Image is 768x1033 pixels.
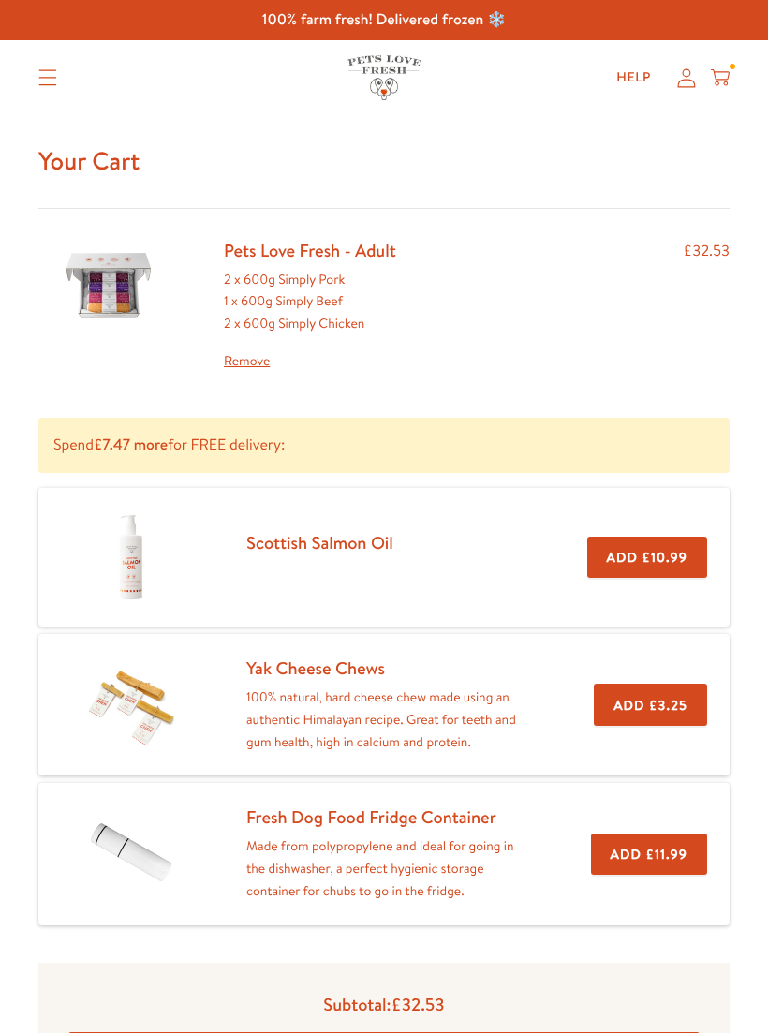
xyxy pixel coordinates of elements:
p: Spend for FREE delivery: [38,418,730,473]
a: Remove [224,350,396,373]
img: Scottish Salmon Oil [84,510,178,604]
button: Add £10.99 [587,537,707,579]
h1: Your Cart [38,145,730,177]
p: Subtotal: [68,993,700,1015]
p: 100% natural, hard cheese chew made using an authentic Himalayan recipe. Great for teeth and gum ... [246,686,534,753]
button: Add £3.25 [594,684,707,726]
div: £32.53 [684,239,730,373]
a: Yak Cheese Chews [246,656,385,680]
div: 2 x 600g Simply Pork 1 x 600g Simply Beef 2 x 600g Simply Chicken [224,269,396,373]
a: Fresh Dog Food Fridge Container [246,804,496,829]
p: Made from polypropylene and ideal for going in the dishwasher, a perfect hygienic storage contain... [246,835,531,902]
summary: Translation missing: en.sections.header.menu [23,54,72,101]
img: Fresh Dog Food Fridge Container [84,809,178,899]
a: Pets Love Fresh - Adult [224,238,396,262]
img: Yak Cheese Chews [84,658,178,752]
img: Pets Love Fresh [347,55,421,99]
a: Help [601,59,666,96]
span: £32.53 [391,992,445,1016]
a: Scottish Salmon Oil [246,530,393,554]
button: Add £11.99 [591,834,707,876]
b: £7.47 more [94,435,168,455]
